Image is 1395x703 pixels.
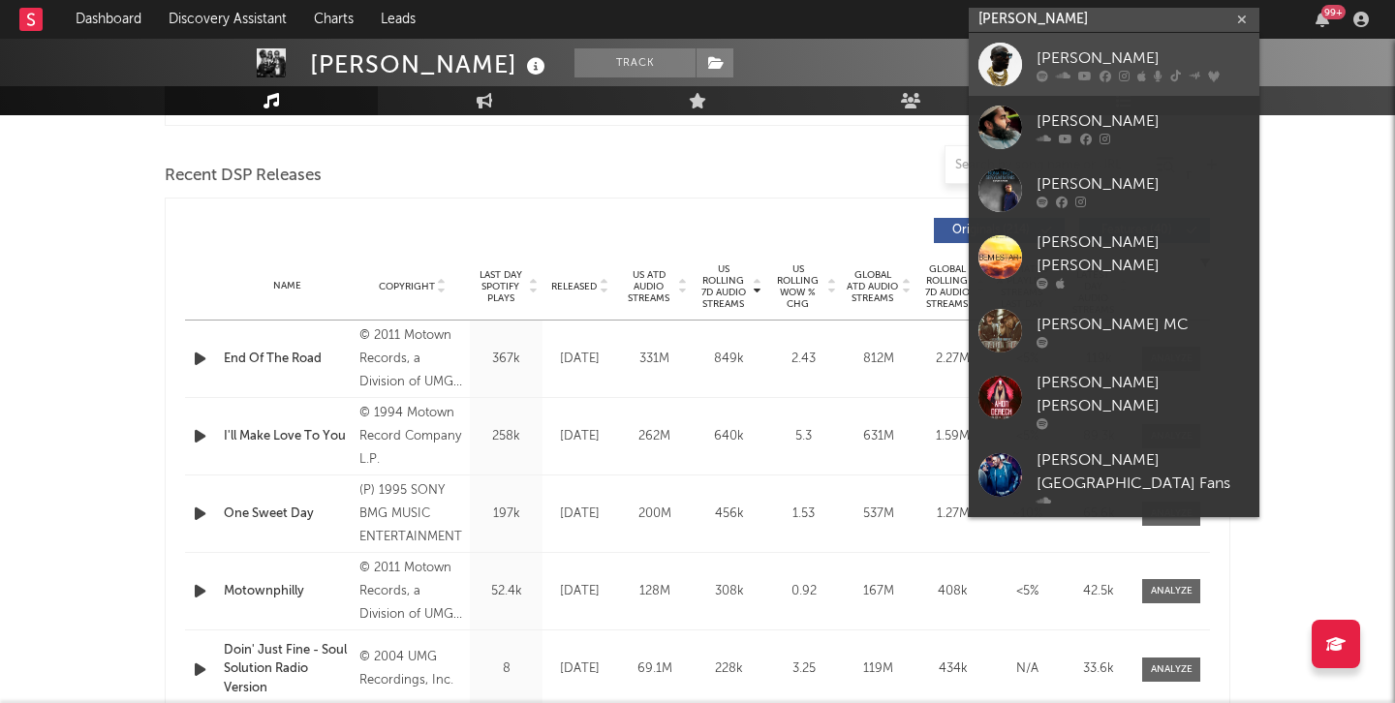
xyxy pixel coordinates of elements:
[697,263,750,310] span: US Rolling 7D Audio Streams
[475,659,538,679] div: 8
[920,263,974,310] span: Global Rolling 7D Audio Streams
[969,362,1259,440] a: [PERSON_NAME] [PERSON_NAME]
[547,427,612,446] div: [DATE]
[995,582,1060,601] div: <5%
[995,659,1060,679] div: N/A
[969,33,1259,96] a: [PERSON_NAME]
[547,504,612,524] div: [DATE]
[771,659,836,679] div: 3.25
[622,269,675,304] span: US ATD Audio Streams
[846,504,911,524] div: 537M
[574,48,696,77] button: Track
[920,582,985,601] div: 408k
[224,427,350,446] a: I'll Make Love To You
[1037,313,1250,336] div: [PERSON_NAME] MC
[224,279,350,293] div: Name
[224,641,350,698] a: Doin' Just Fine - Soul Solution Radio Version
[697,427,761,446] div: 640k
[379,281,435,292] span: Copyright
[475,504,538,524] div: 197k
[969,159,1259,222] a: [PERSON_NAME]
[224,350,350,369] a: End Of The Road
[934,218,1065,243] button: Originals(214)
[1069,582,1128,601] div: 42.5k
[1316,12,1329,27] button: 99+
[771,427,836,446] div: 5.3
[1069,659,1128,679] div: 33.6k
[946,225,1036,236] span: Originals ( 214 )
[359,402,465,472] div: © 1994 Motown Record Company L.P.
[969,222,1259,299] a: [PERSON_NAME] [PERSON_NAME]
[359,646,465,692] div: © 2004 UMG Recordings, Inc.
[771,263,824,310] span: US Rolling WoW % Chg
[846,427,911,446] div: 631M
[1321,5,1346,19] div: 99 +
[547,582,612,601] div: [DATE]
[1037,372,1250,418] div: [PERSON_NAME] [PERSON_NAME]
[475,582,538,601] div: 52.4k
[969,299,1259,362] a: [PERSON_NAME] MC
[622,659,687,679] div: 69.1M
[310,48,550,80] div: [PERSON_NAME]
[697,659,761,679] div: 228k
[846,350,911,369] div: 812M
[547,659,612,679] div: [DATE]
[945,158,1150,173] input: Search by song name or URL
[969,96,1259,159] a: [PERSON_NAME]
[920,659,985,679] div: 434k
[1037,46,1250,70] div: [PERSON_NAME]
[224,582,350,601] a: Motownphilly
[551,281,597,292] span: Released
[697,350,761,369] div: 849k
[697,504,761,524] div: 456k
[475,350,538,369] div: 367k
[969,8,1259,32] input: Search for artists
[359,324,465,394] div: © 2011 Motown Records, a Division of UMG Recordings, Inc.
[846,659,911,679] div: 119M
[622,350,687,369] div: 331M
[547,350,612,369] div: [DATE]
[475,427,538,446] div: 258k
[622,427,687,446] div: 262M
[771,350,836,369] div: 2.43
[920,504,985,524] div: 1.27M
[969,517,1259,580] a: Plies & [PERSON_NAME]
[969,440,1259,517] a: [PERSON_NAME] [GEOGRAPHIC_DATA] Fans
[1037,172,1250,196] div: [PERSON_NAME]
[359,557,465,627] div: © 2011 Motown Records, a Division of UMG Recordings, Inc.
[1037,109,1250,133] div: [PERSON_NAME]
[1037,449,1250,496] div: [PERSON_NAME] [GEOGRAPHIC_DATA] Fans
[846,269,899,304] span: Global ATD Audio Streams
[771,504,836,524] div: 1.53
[1037,231,1250,278] div: [PERSON_NAME] [PERSON_NAME]
[622,582,687,601] div: 128M
[622,504,687,524] div: 200M
[697,582,761,601] div: 308k
[359,479,465,549] div: (P) 1995 SONY BMG MUSIC ENTERTAINMENT
[920,350,985,369] div: 2.27M
[771,582,836,601] div: 0.92
[475,269,526,304] span: Last Day Spotify Plays
[920,427,985,446] div: 1.59M
[846,582,911,601] div: 167M
[224,504,350,524] a: One Sweet Day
